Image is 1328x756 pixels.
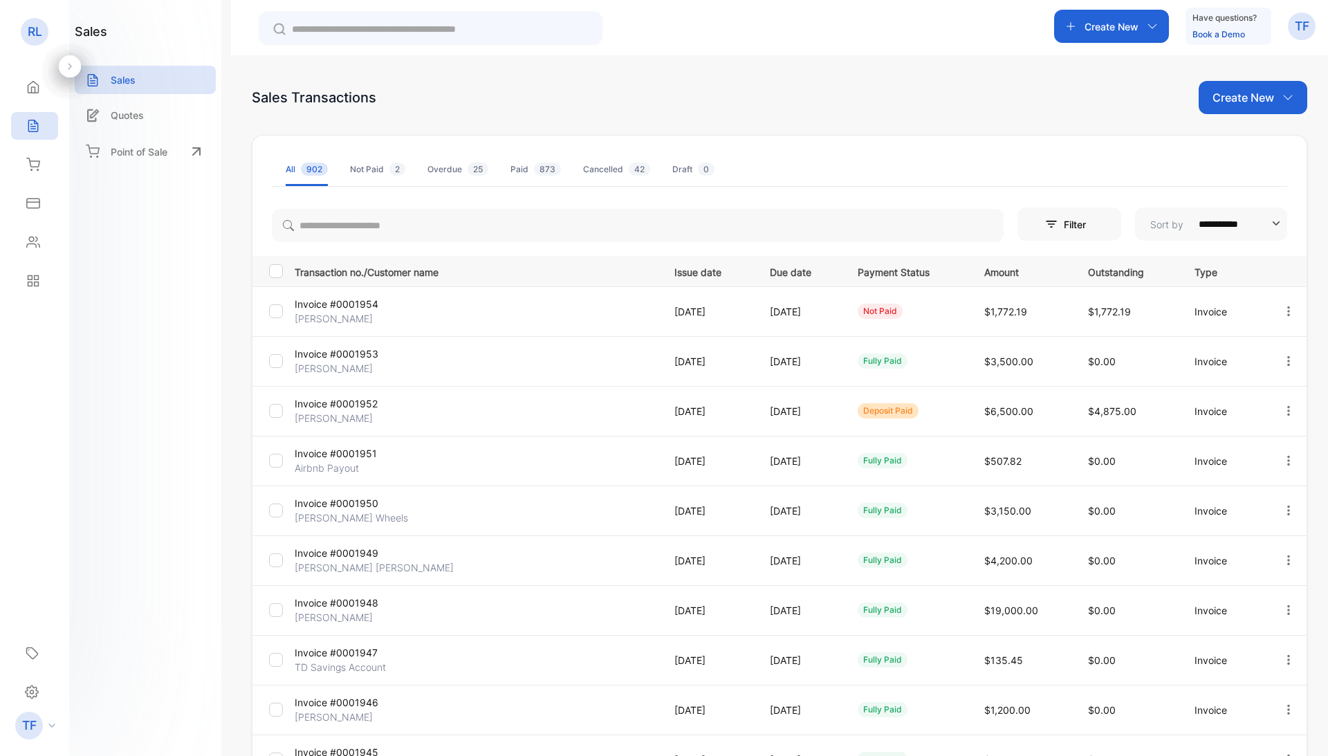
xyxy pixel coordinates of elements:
p: [DATE] [674,504,741,518]
p: [DATE] [674,404,741,418]
span: $135.45 [984,654,1023,666]
span: $1,200.00 [984,704,1031,716]
p: [DATE] [674,354,741,369]
p: Invoice #0001950 [295,496,416,510]
p: Type [1195,262,1253,279]
div: All [286,163,328,176]
div: fully paid [858,553,907,568]
span: $0.00 [1088,356,1116,367]
p: TF [1295,17,1309,35]
p: Transaction no./Customer name [295,262,657,279]
button: Create New [1054,10,1169,43]
p: [DATE] [770,304,829,319]
p: Invoice #0001953 [295,347,416,361]
span: 25 [468,163,488,176]
p: Quotes [111,108,144,122]
span: $0.00 [1088,455,1116,467]
p: [DATE] [674,603,741,618]
p: Invoice [1195,354,1253,369]
span: 902 [301,163,328,176]
p: Issue date [674,262,741,279]
p: Invoice #0001947 [295,645,416,660]
div: deposit paid [858,403,919,418]
button: Create New [1199,81,1307,114]
div: Sales Transactions [252,87,376,108]
span: 42 [629,163,650,176]
span: $0.00 [1088,605,1116,616]
p: Invoice #0001948 [295,596,416,610]
a: Sales [75,66,216,94]
p: Outstanding [1088,262,1166,279]
p: [PERSON_NAME] [295,361,416,376]
p: [DATE] [770,404,829,418]
span: $19,000.00 [984,605,1038,616]
p: Amount [984,262,1060,279]
p: [DATE] [770,354,829,369]
span: $1,772.19 [984,306,1027,317]
div: fully paid [858,652,907,667]
p: Sales [111,73,136,87]
p: Invoice [1195,553,1253,568]
p: Invoice [1195,304,1253,319]
span: 0 [698,163,714,176]
h1: sales [75,22,107,41]
a: Quotes [75,101,216,129]
a: Point of Sale [75,136,216,167]
p: [PERSON_NAME] [PERSON_NAME] [295,560,454,575]
p: [PERSON_NAME] [295,411,416,425]
p: [DATE] [770,653,829,667]
div: fully paid [858,353,907,369]
p: Airbnb Payout [295,461,416,475]
p: [DATE] [770,603,829,618]
p: [PERSON_NAME] [295,311,416,326]
div: fully paid [858,702,907,717]
p: Invoice [1195,454,1253,468]
div: Overdue [427,163,488,176]
span: $4,875.00 [1088,405,1136,417]
p: [DATE] [674,703,741,717]
span: $1,772.19 [1088,306,1131,317]
p: TD Savings Account [295,660,416,674]
span: $0.00 [1088,704,1116,716]
p: Invoice #0001954 [295,297,416,311]
p: [PERSON_NAME] Wheels [295,510,416,525]
p: Invoice #0001949 [295,546,416,560]
span: $6,500.00 [984,405,1033,417]
p: Have questions? [1192,11,1257,25]
span: 873 [534,163,561,176]
span: $0.00 [1088,654,1116,666]
p: [DATE] [674,454,741,468]
p: [DATE] [770,553,829,568]
p: Invoice [1195,653,1253,667]
p: Create New [1085,19,1138,34]
p: TF [22,717,37,735]
span: $3,150.00 [984,505,1031,517]
div: Paid [510,163,561,176]
div: fully paid [858,453,907,468]
p: [DATE] [674,304,741,319]
p: Invoice [1195,703,1253,717]
p: RL [28,23,42,41]
p: [PERSON_NAME] [295,610,416,625]
p: [DATE] [770,454,829,468]
div: not paid [858,304,903,319]
p: [DATE] [674,653,741,667]
p: [PERSON_NAME] [295,710,416,724]
iframe: LiveChat chat widget [1270,698,1328,756]
span: $507.82 [984,455,1022,467]
p: [DATE] [674,553,741,568]
button: Sort by [1135,208,1287,241]
p: Payment Status [858,262,956,279]
button: TF [1288,10,1316,43]
p: Invoice [1195,504,1253,518]
p: Invoice #0001951 [295,446,416,461]
p: Invoice [1195,404,1253,418]
p: Invoice #0001952 [295,396,416,411]
div: Not Paid [350,163,405,176]
span: $0.00 [1088,555,1116,566]
p: Point of Sale [111,145,167,159]
p: Due date [770,262,829,279]
a: Book a Demo [1192,29,1245,39]
span: $4,200.00 [984,555,1033,566]
div: Cancelled [583,163,650,176]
